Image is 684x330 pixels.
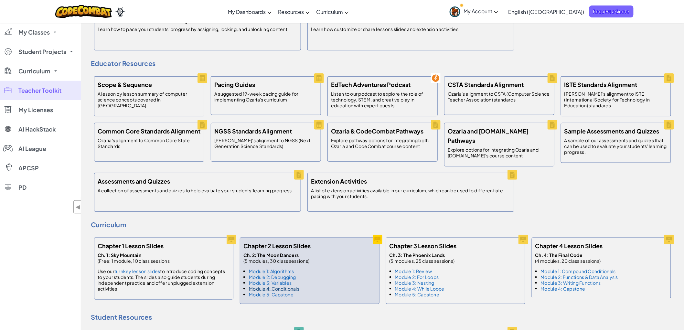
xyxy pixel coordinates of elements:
[311,176,367,186] h5: Extension Activities
[214,80,255,89] h5: Pacing Guides
[208,73,324,118] a: Pacing Guides A suggested 19-week pacing guide for implementing Ozaria's curriculum
[228,8,266,15] span: My Dashboards
[564,91,668,108] p: [PERSON_NAME]'s alignment to ISTE (International Society for Technology in Education) standards
[98,80,152,89] h5: Scope & Sequence
[313,3,352,20] a: Curriculum
[395,280,435,286] a: Module 3: Nesting
[564,137,668,155] p: A sample of our assessments and quizzes that can be used to evaluate your students' learning prog...
[98,268,230,292] p: Use our to introduce coding concepts to your students. The slides also guide students during inde...
[304,170,518,215] a: Extension Activities A list of extension activities available in our curriculum, which can be use...
[91,220,674,229] h4: Curriculum
[91,73,208,120] a: Scope & Sequence A lesson by lesson summary of computer science concepts covered in [GEOGRAPHIC_D...
[441,120,558,170] a: Ozaria and [DOMAIN_NAME] Pathways Explore options for integrating Ozaria and [DOMAIN_NAME]'s cour...
[98,241,164,250] h5: Chapter 1 Lesson Slides
[98,137,201,149] p: Ozaria's alignment to Common Core State Standards
[564,126,659,136] h5: Sample Assessments and Quizzes
[237,234,382,307] a: Chapter 2 Lesson Slides Ch. 2: The Moon Dancers(5 modules, 30 class sessions) Module 1: Algorithm...
[249,286,299,292] a: Module 4: Conditionals
[390,252,445,258] strong: Ch. 3: The Phoenix Lands
[558,73,674,120] a: ISTE Standards Alignment [PERSON_NAME]'s alignment to ISTE (International Society for Technology ...
[564,80,637,89] h5: ISTE Standards Alignment
[214,126,292,136] h5: NGSS Standards Alignment
[214,137,317,149] p: [PERSON_NAME]'s alignment to NGSS (Next Generation Science Standards)
[541,280,601,286] a: Module 3: Writing Functions
[311,187,511,199] p: A list of extension activities available in our curriculum, which can be used to differentiate pa...
[18,107,53,113] span: My Licenses
[18,68,50,74] span: Curriculum
[450,6,460,17] img: avatar
[324,120,441,165] a: Ozaria & CodeCombat Pathways Explore pathway options for integrating both Ozaria and CodeCombat c...
[331,80,411,89] h5: EdTech Adventures Podcast
[225,3,275,20] a: My Dashboards
[324,73,441,120] a: EdTech Adventures Podcast Listen to our podcast to explore the role of technology, STEM, and crea...
[275,3,313,20] a: Resources
[18,146,46,152] span: AI League
[243,241,311,250] h5: Chapter 2 Lesson Slides
[91,8,304,54] a: How To: Control Student Pacing Learn how to pace your students' progress by assigning, locking, a...
[331,126,423,136] h5: Ozaria & CodeCombat Pathways
[446,1,501,22] a: My Account
[535,241,603,250] h5: Chapter 4 Lesson Slides
[448,91,551,102] p: Ozaria's alignment to CSTA (Computer Science Teacher Association) standards
[390,241,457,250] h5: Chapter 3 Lesson Slides
[278,8,304,15] span: Resources
[464,8,498,15] span: My Account
[331,91,434,108] p: Listen to our podcast to explore the role of technology, STEM, and creative play in education wit...
[395,274,439,280] a: Module 2: For Loops
[441,73,558,118] a: CSTA Standards Alignment Ozaria's alignment to CSTA (Computer Science Teacher Association) standards
[98,252,141,258] strong: Ch. 1: Sky Mountain
[448,147,551,158] p: Explore options for integrating Ozaria and [DOMAIN_NAME]'s course content
[535,252,583,258] strong: Ch. 4: The Final Code
[98,252,230,264] p: (Free: 1 module, 10 class sessions
[91,120,208,165] a: Common Core Standards Alignment Ozaria's alignment to Common Core State Standards
[98,91,201,108] p: A lesson by lesson summary of computer science concepts covered in [GEOGRAPHIC_DATA]
[331,137,434,149] p: Explore pathway options for integrating both Ozaria and CodeCombat course content
[243,252,309,264] p: (5 modules, 30 class sessions)
[91,170,304,215] a: Assessments and Quizzes A collection of assessments and quizzes to help evaluate your students' l...
[311,26,458,32] p: Learn how customize or share lessons slides and extension activities
[91,59,674,68] h4: Educator Resources
[18,49,66,55] span: Student Projects
[541,286,585,292] a: Module 4: Capstone
[98,187,293,193] p: A collection of assessments and quizzes to help evaluate your students' learning progress.
[18,126,56,132] span: AI HackStack
[395,292,440,297] a: Module 5: Capstone
[18,88,61,93] span: Teacher Toolkit
[249,274,296,280] a: Module 2: Debugging
[304,8,518,54] a: How To: Share Lesson Slides Learn how customize or share lessons slides and extension activities
[558,120,674,166] a: Sample Assessments and Quizzes A sample of our assessments and quizzes that can be used to evalua...
[589,5,634,17] a: Request a Quote
[448,126,551,145] h5: Ozaria and [DOMAIN_NAME] Pathways
[249,268,294,274] a: Module 1: Algorithms
[541,268,616,274] a: Module 1: Compound Conditionals
[91,234,237,303] a: Chapter 1 Lesson Slides Ch. 1: Sky Mountain(Free: 1 module, 10 class sessions Use ourturnkey less...
[98,26,287,32] p: Learn how to pace your students' progress by assigning, locking, and unlocking content
[541,274,618,280] a: Module 2: Functions & Data Analysis
[91,312,674,322] h4: Student Resources
[75,202,81,212] span: ◀
[114,268,160,274] a: turnkey lesson slides
[18,29,50,35] span: My Classes
[508,8,584,15] span: English ([GEOGRAPHIC_DATA])
[390,252,455,264] p: (5 modules, 25 class sessions)
[249,292,294,297] a: Module 5: Capstone
[208,120,324,165] a: NGSS Standards Alignment [PERSON_NAME]'s alignment to NGSS (Next Generation Science Standards)
[55,5,112,18] img: CodeCombat logo
[383,234,529,307] a: Chapter 3 Lesson Slides Ch. 3: The Phoenix Lands(5 modules, 25 class sessions) Module 1: Review M...
[395,286,444,292] a: Module 4: While Loops
[243,252,299,258] strong: Ch. 2: The Moon Dancers
[395,268,432,274] a: Module 1: Review
[115,7,125,16] img: Ozaria
[529,234,674,302] a: Chapter 4 Lesson Slides Ch. 4: The Final Code(4 modules, 20 class sessions) Module 1: Compound Co...
[98,126,200,136] h5: Common Core Standards Alignment
[535,252,618,264] p: (4 modules, 20 class sessions)
[505,3,588,20] a: English ([GEOGRAPHIC_DATA])
[214,91,317,102] p: A suggested 19-week pacing guide for implementing Ozaria's curriculum
[98,176,170,186] h5: Assessments and Quizzes
[316,8,343,15] span: Curriculum
[249,280,292,286] a: Module 3: Variables
[448,80,524,89] h5: CSTA Standards Alignment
